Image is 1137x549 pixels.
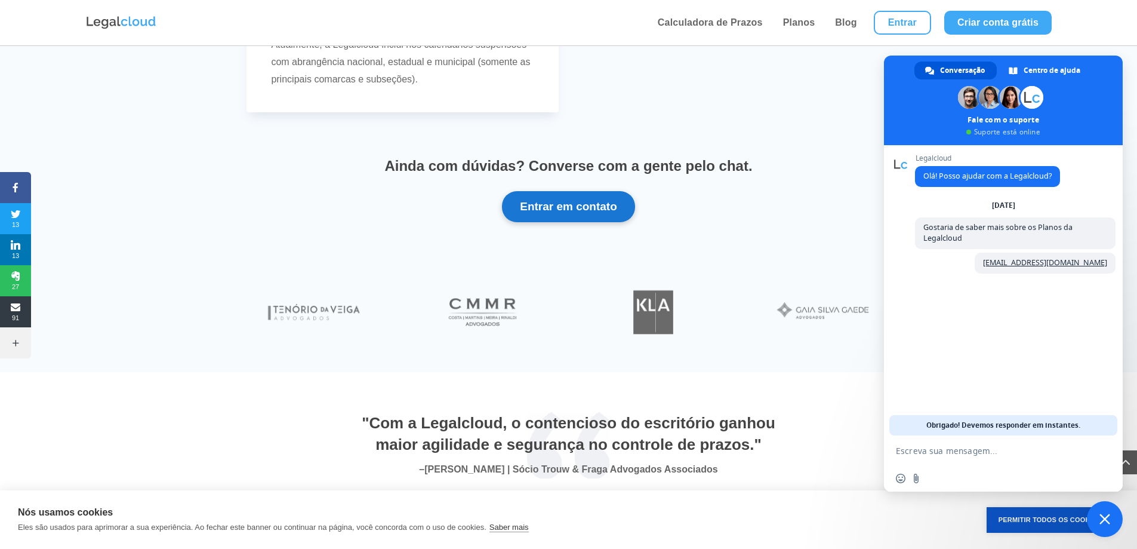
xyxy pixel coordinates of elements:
[874,11,931,35] a: Entrar
[923,171,1052,181] span: Olá! Posso ajudar com a Legalcloud?
[923,222,1073,243] span: Gostaria de saber mais sobre os Planos da Legalcloud
[502,191,635,222] button: Entrar em contato
[896,435,1087,465] textarea: Escreva sua mensagem...
[261,283,366,341] img: Tenório da Veiga
[944,11,1052,35] a: Criar conta grátis
[987,507,1113,533] button: Permitir Todos os Cookies
[384,158,752,174] span: Ainda com dúvidas? Converse com a gente pelo chat.
[362,414,775,453] span: "Com a Legalcloud, o contencioso do escritório ganhou maior agilidade e segurança no controle de ...
[998,62,1092,79] a: Centro de ajuda
[18,523,486,532] p: Eles são usados para aprimorar a sua experiência. Ao fechar este banner ou continuar na página, v...
[896,474,905,483] span: Inserir um emoticon
[419,464,424,474] span: –
[601,283,705,341] img: Koury Lopes Advogados
[432,283,536,341] img: Costa Martins Meira Rinaldi
[360,461,778,479] p: [PERSON_NAME] | Sócio Trouw & Fraga Advogados Associados
[926,415,1080,435] span: Obrigado! Devemos responder em instantes.
[489,523,529,532] a: Saber mais
[271,36,543,88] p: Atualmente, a Legalcloud inclui nos calendários suspensões com abrangência nacional, estadual e m...
[771,283,876,341] img: Gaia Silva Gaede Advogados
[1087,501,1123,537] a: Bate-papo
[85,15,157,30] img: Logo da Legalcloud
[915,154,1060,162] span: Legalcloud
[1024,62,1080,79] span: Centro de ajuda
[992,202,1015,209] div: [DATE]
[18,507,113,517] strong: Nós usamos cookies
[914,62,997,79] a: Conversação
[983,257,1107,268] a: [EMAIL_ADDRESS][DOMAIN_NAME]
[940,62,985,79] span: Conversação
[911,474,921,483] span: Enviar um arquivo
